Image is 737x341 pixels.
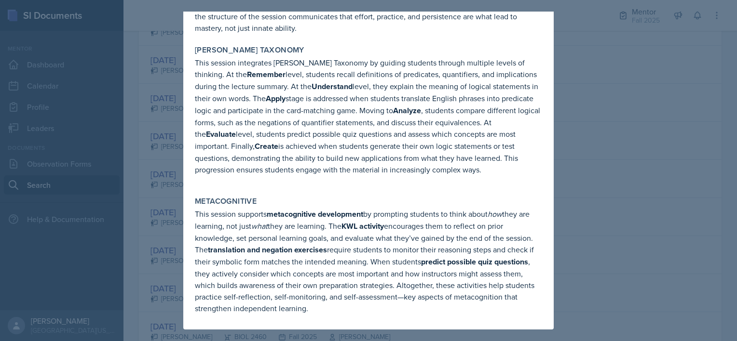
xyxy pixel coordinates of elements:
[206,129,236,140] strong: Evaluate
[195,45,304,55] label: [PERSON_NAME] Taxonomy
[393,105,421,116] strong: Analyze
[267,209,363,220] strong: metacognitive development
[341,221,384,232] strong: KWL activity
[488,209,502,219] em: how
[208,244,327,255] strong: translation and negation exercises
[195,57,542,175] p: This session integrates [PERSON_NAME] Taxonomy by guiding students through multiple levels of thi...
[312,81,353,92] strong: Understand
[195,208,542,314] p: This session supports by prompting students to think about they are learning, not just they are l...
[251,221,268,231] em: what
[421,256,528,267] strong: predict possible quiz questions
[255,141,278,152] strong: Create
[247,69,286,80] strong: Remember
[195,197,257,206] label: Metacognitive
[266,93,286,104] strong: Apply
